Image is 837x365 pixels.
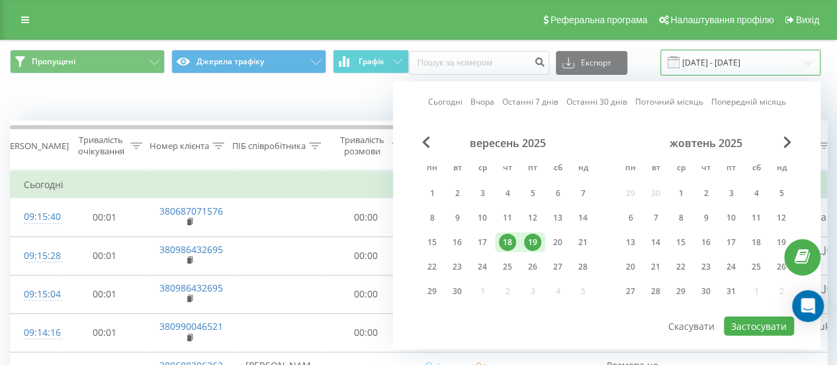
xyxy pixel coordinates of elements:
div: 22 [672,258,689,276]
input: Пошук за номером [409,51,549,75]
div: 25 [499,258,516,276]
div: 7 [574,185,592,202]
div: 21 [647,258,664,276]
div: пн 27 жовт 2025 р. [618,282,643,301]
div: пн 15 вер 2025 р. [419,233,445,252]
div: 28 [574,258,592,276]
td: 00:01 [64,313,146,352]
div: ср 8 жовт 2025 р. [668,208,693,228]
a: Вчора [470,95,494,108]
abbr: понеділок [621,159,640,179]
abbr: четвер [696,159,716,179]
abbr: субота [746,159,766,179]
div: 10 [723,209,740,227]
div: пт 3 жовт 2025 р. [719,183,744,203]
div: 09:15:40 [24,204,50,230]
div: 1 [423,185,441,202]
div: сб 4 жовт 2025 р. [744,183,769,203]
button: Пропущені [10,50,165,74]
div: ср 17 вер 2025 р. [470,233,495,252]
div: чт 23 жовт 2025 р. [693,257,719,277]
div: 12 [773,209,790,227]
div: нд 12 жовт 2025 р. [769,208,794,228]
div: вт 23 вер 2025 р. [445,257,470,277]
div: 16 [697,234,715,251]
div: нд 21 вер 2025 р. [570,233,595,252]
div: 23 [449,258,466,276]
div: 6 [622,209,639,227]
div: ПІБ співробітника [232,140,306,152]
span: Пропущені [32,56,75,67]
div: пн 20 жовт 2025 р. [618,257,643,277]
abbr: понеділок [422,159,442,179]
div: 14 [647,234,664,251]
div: пт 17 жовт 2025 р. [719,233,744,252]
div: 15 [672,234,689,251]
a: 380986432695 [159,282,223,294]
a: Останні 30 днів [566,95,627,108]
div: пт 10 жовт 2025 р. [719,208,744,228]
div: чт 4 вер 2025 р. [495,183,520,203]
div: ср 22 жовт 2025 р. [668,257,693,277]
button: Графік [333,50,409,74]
div: 28 [647,283,664,300]
div: 14 [574,209,592,227]
div: чт 9 жовт 2025 р. [693,208,719,228]
div: вт 21 жовт 2025 р. [643,257,668,277]
td: 00:00 [325,198,408,236]
span: Налаштування профілю [670,15,773,25]
div: нд 14 вер 2025 р. [570,208,595,228]
div: жовтень 2025 [618,136,794,150]
div: нд 5 жовт 2025 р. [769,183,794,203]
div: 24 [474,258,491,276]
td: 00:01 [64,236,146,275]
div: 18 [499,234,516,251]
div: 27 [622,283,639,300]
div: сб 6 вер 2025 р. [545,183,570,203]
div: Тривалість розмови [336,134,388,157]
a: Попередній місяць [711,95,786,108]
td: 00:00 [325,313,408,352]
a: Останні 7 днів [502,95,558,108]
div: вересень 2025 [419,136,595,150]
div: ср 1 жовт 2025 р. [668,183,693,203]
td: 00:00 [325,236,408,275]
td: 00:00 [325,275,408,313]
div: 19 [524,234,541,251]
div: 13 [622,234,639,251]
div: 25 [748,258,765,276]
div: вт 7 жовт 2025 р. [643,208,668,228]
a: Сьогодні [428,95,463,108]
div: 09:15:04 [24,282,50,307]
div: пт 19 вер 2025 р. [520,233,545,252]
div: 30 [697,283,715,300]
div: нд 28 вер 2025 р. [570,257,595,277]
div: ср 3 вер 2025 р. [470,183,495,203]
div: чт 18 вер 2025 р. [495,233,520,252]
div: сб 20 вер 2025 р. [545,233,570,252]
td: 00:01 [64,275,146,313]
a: 380990046521 [159,320,223,333]
div: чт 11 вер 2025 р. [495,208,520,228]
div: Open Intercom Messenger [792,290,824,322]
div: 22 [423,258,441,276]
div: вт 9 вер 2025 р. [445,208,470,228]
div: пн 13 жовт 2025 р. [618,233,643,252]
abbr: п’ятниця [721,159,741,179]
div: 4 [748,185,765,202]
div: пн 22 вер 2025 р. [419,257,445,277]
div: ср 29 жовт 2025 р. [668,282,693,301]
div: пн 1 вер 2025 р. [419,183,445,203]
div: 20 [549,234,566,251]
div: нд 19 жовт 2025 р. [769,233,794,252]
div: 29 [672,283,689,300]
button: Застосувати [724,317,794,336]
div: 19 [773,234,790,251]
div: пт 26 вер 2025 р. [520,257,545,277]
a: 380986432695 [159,243,223,256]
div: 24 [723,258,740,276]
div: 17 [723,234,740,251]
div: Номер клієнта [150,140,209,152]
div: 21 [574,234,592,251]
div: ср 24 вер 2025 р. [470,257,495,277]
